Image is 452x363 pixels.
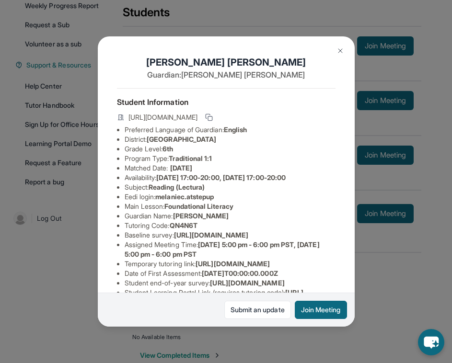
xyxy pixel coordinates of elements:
[125,221,336,230] li: Tutoring Code :
[196,260,270,268] span: [URL][DOMAIN_NAME]
[125,269,336,278] li: Date of First Assessment :
[149,183,205,191] span: Reading (Lectura)
[418,329,444,355] button: chat-button
[125,154,336,163] li: Program Type:
[174,231,248,239] span: [URL][DOMAIN_NAME]
[125,202,336,211] li: Main Lesson :
[170,164,192,172] span: [DATE]
[156,173,286,181] span: [DATE] 17:00-20:00, [DATE] 17:00-20:00
[203,112,215,123] button: Copy link
[125,211,336,221] li: Guardian Name :
[125,173,336,182] li: Availability:
[210,279,284,287] span: [URL][DOMAIN_NAME]
[164,202,233,210] span: Foundational Literacy
[155,193,214,201] span: melaniec.atstepup
[125,135,336,144] li: District:
[117,96,336,108] h4: Student Information
[125,288,336,307] li: Student Learning Portal Link (requires tutoring code) :
[117,56,336,69] h1: [PERSON_NAME] [PERSON_NAME]
[117,69,336,80] p: Guardian: [PERSON_NAME] [PERSON_NAME]
[224,125,247,134] span: English
[162,145,173,153] span: 6th
[125,278,336,288] li: Student end-of-year survey :
[125,240,320,258] span: [DATE] 5:00 pm - 6:00 pm PST, [DATE] 5:00 pm - 6:00 pm PST
[170,221,197,229] span: QN4N6T
[173,212,229,220] span: [PERSON_NAME]
[125,259,336,269] li: Temporary tutoring link :
[125,144,336,154] li: Grade Level:
[295,301,347,319] button: Join Meeting
[202,269,278,277] span: [DATE]T00:00:00.000Z
[125,230,336,240] li: Baseline survey :
[125,163,336,173] li: Matched Date:
[125,192,336,202] li: Eedi login :
[125,182,336,192] li: Subject :
[125,240,336,259] li: Assigned Meeting Time :
[147,135,216,143] span: [GEOGRAPHIC_DATA]
[128,113,197,122] span: [URL][DOMAIN_NAME]
[125,125,336,135] li: Preferred Language of Guardian:
[336,47,344,55] img: Close Icon
[224,301,291,319] a: Submit an update
[169,154,212,162] span: Traditional 1:1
